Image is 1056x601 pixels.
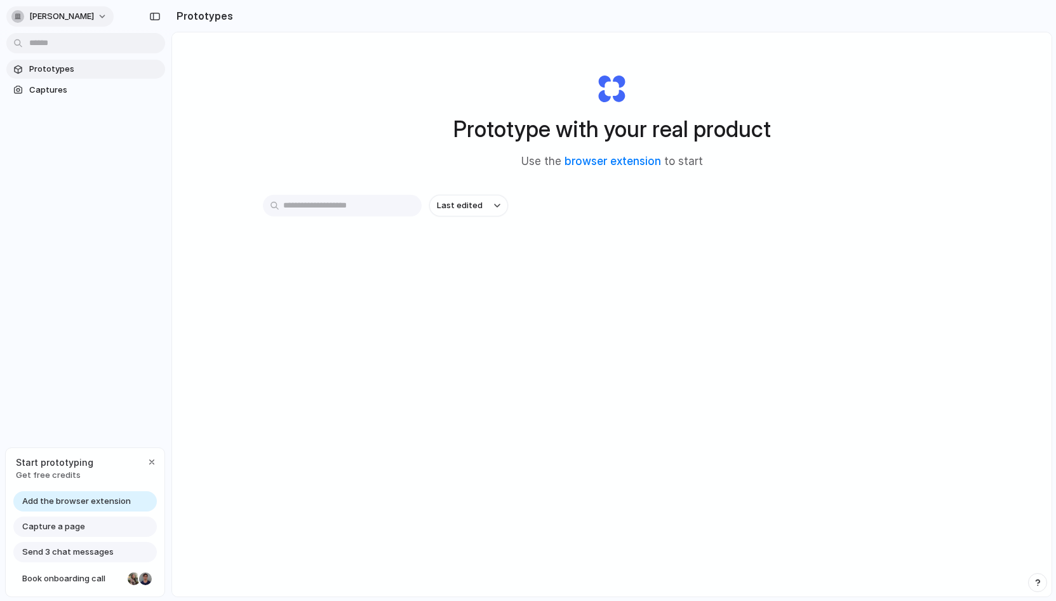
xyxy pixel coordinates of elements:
h1: Prototype with your real product [453,112,771,146]
button: Last edited [429,195,508,216]
span: Book onboarding call [22,572,123,585]
span: Capture a page [22,520,85,533]
span: Captures [29,84,160,96]
span: Prototypes [29,63,160,76]
a: browser extension [565,155,661,168]
span: Last edited [437,199,483,212]
span: Start prototyping [16,456,93,469]
span: Add the browser extension [22,495,131,508]
span: [PERSON_NAME] [29,10,94,23]
button: [PERSON_NAME] [6,6,114,27]
a: Prototypes [6,60,165,79]
span: Send 3 chat messages [22,546,114,558]
a: Captures [6,81,165,100]
span: Use the to start [521,154,703,170]
a: Book onboarding call [13,569,157,589]
div: Christian Iacullo [138,571,153,586]
a: Add the browser extension [13,491,157,512]
div: Nicole Kubica [126,571,142,586]
span: Get free credits [16,469,93,482]
h2: Prototypes [171,8,233,23]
